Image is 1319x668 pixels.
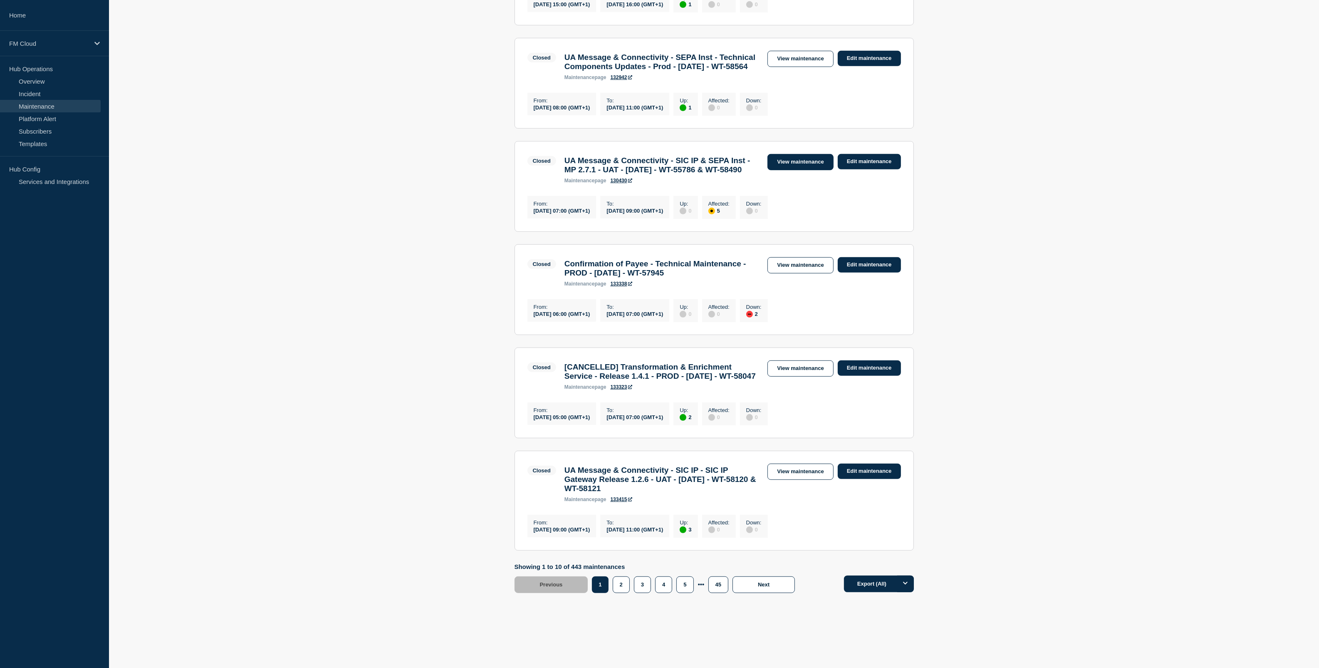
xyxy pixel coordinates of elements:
p: page [564,281,606,287]
p: To : [606,519,663,526]
button: 45 [708,576,728,593]
div: 0 [680,310,691,318]
div: affected [708,208,715,214]
p: page [564,178,606,184]
div: disabled [746,526,753,533]
div: 1 [680,0,691,8]
div: 0 [708,526,730,533]
p: Down : [746,97,762,104]
span: maintenance [564,384,595,390]
div: Closed [533,158,551,164]
p: FM Cloud [9,40,89,47]
a: View maintenance [767,51,833,67]
div: disabled [708,104,715,111]
p: Up : [680,97,691,104]
p: To : [606,304,663,310]
a: 130430 [611,178,632,184]
div: [DATE] 07:00 (GMT+1) [606,413,663,420]
span: maintenance [564,178,595,184]
a: 133323 [611,384,632,390]
div: up [680,526,686,533]
div: disabled [746,414,753,421]
a: 133415 [611,497,632,502]
p: From : [534,407,590,413]
div: disabled [708,1,715,8]
div: [DATE] 16:00 (GMT+1) [606,0,663,7]
span: Next [758,581,770,588]
div: [DATE] 11:00 (GMT+1) [606,104,663,111]
p: Affected : [708,304,730,310]
p: Affected : [708,97,730,104]
button: 1 [592,576,608,593]
div: 3 [680,526,691,533]
a: Edit maintenance [838,257,901,273]
p: page [564,74,606,80]
p: Up : [680,407,691,413]
div: [DATE] 07:00 (GMT+1) [534,207,590,214]
div: [DATE] 07:00 (GMT+1) [606,310,663,317]
a: Edit maintenance [838,51,901,66]
div: up [680,104,686,111]
h3: [CANCELLED] Transformation & Enrichment Service - Release 1.4.1 - PROD - [DATE] - WT-58047 [564,363,760,381]
p: Affected : [708,407,730,413]
h3: UA Message & Connectivity - SEPA Inst - Technical Components Updates - Prod - [DATE] - WT-58564 [564,53,760,71]
div: 0 [746,104,762,111]
div: [DATE] 09:00 (GMT+1) [606,207,663,214]
div: 0 [746,207,762,214]
p: From : [534,304,590,310]
div: disabled [746,104,753,111]
p: Up : [680,519,691,526]
div: disabled [746,1,753,8]
div: 0 [708,104,730,111]
p: page [564,497,606,502]
div: disabled [708,526,715,533]
div: disabled [746,208,753,214]
p: To : [606,97,663,104]
p: Down : [746,407,762,413]
span: maintenance [564,281,595,287]
a: Edit maintenance [838,464,901,479]
div: down [746,311,753,318]
a: View maintenance [767,360,833,377]
div: 0 [746,413,762,421]
h3: UA Message & Connectivity - SIC IP - SIC IP Gateway Release 1.2.6 - UAT - [DATE] - WT-58120 & WT-... [564,466,760,493]
div: Closed [533,467,551,474]
button: Previous [515,576,588,593]
p: Down : [746,201,762,207]
button: 2 [613,576,630,593]
button: 4 [655,576,672,593]
div: 0 [708,0,730,8]
a: 133338 [611,281,632,287]
p: page [564,384,606,390]
div: 0 [746,526,762,533]
div: 1 [680,104,691,111]
p: Showing 1 to 10 of 443 maintenances [515,563,799,570]
div: [DATE] 11:00 (GMT+1) [606,526,663,533]
button: 5 [676,576,693,593]
div: disabled [708,311,715,318]
p: To : [606,201,663,207]
h3: UA Message & Connectivity - SIC IP & SEPA Inst - MP 2.7.1 - UAT - [DATE] - WT-55786 & WT-58490 [564,156,760,174]
p: Down : [746,304,762,310]
p: From : [534,97,590,104]
div: 0 [680,207,691,214]
p: Affected : [708,201,730,207]
div: up [680,414,686,421]
span: maintenance [564,497,595,502]
div: 0 [746,0,762,8]
div: [DATE] 15:00 (GMT+1) [534,0,590,7]
p: To : [606,407,663,413]
div: Closed [533,364,551,370]
a: View maintenance [767,257,833,273]
div: [DATE] 09:00 (GMT+1) [534,526,590,533]
a: Edit maintenance [838,154,901,169]
button: Next [733,576,795,593]
button: Options [897,576,914,592]
div: disabled [680,311,686,318]
p: Down : [746,519,762,526]
p: Up : [680,304,691,310]
div: 2 [680,413,691,421]
p: Up : [680,201,691,207]
a: 132942 [611,74,632,80]
h3: Confirmation of Payee - Technical Maintenance - PROD - [DATE] - WT-57945 [564,259,760,278]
